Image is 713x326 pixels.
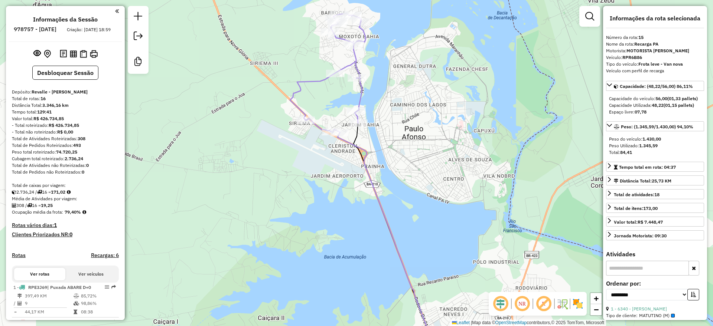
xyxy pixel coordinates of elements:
[82,169,84,175] strong: 0
[131,54,146,71] a: Criar modelo
[25,308,73,316] td: 44,17 KM
[606,133,704,159] div: Peso: (1.345,59/1.430,00) 94,10%
[606,121,704,131] a: Peso: (1.345,59/1.430,00) 94,10%
[65,268,117,280] button: Ver veículos
[12,231,119,238] h4: Clientes Priorizados NR:
[652,178,671,184] span: 25,73 KM
[621,124,693,129] span: Peso: (1.345,59/1.430,00) 94,10%
[86,162,89,168] strong: 0
[56,149,77,155] strong: 74.720,25
[64,26,114,33] div: Criação: [DATE] 18:59
[74,310,77,314] i: Tempo total em rota
[13,300,17,307] td: /
[609,149,701,156] div: Total:
[57,129,73,135] strong: R$ 0,00
[12,149,119,155] div: Peso total roteirizado:
[105,320,109,324] em: Opções
[606,251,704,258] h4: Atividades
[606,279,704,288] label: Ordenar por:
[619,164,676,170] span: Tempo total em rota: 04:37
[25,292,73,300] td: 397,49 KM
[74,294,79,298] i: % de utilização do peso
[655,96,667,101] strong: 56,00
[626,48,689,53] strong: MOTORISTA [PERSON_NAME]
[81,308,116,316] td: 08:38
[12,203,16,208] i: Total de Atividades
[614,219,663,225] div: Valor total:
[13,319,91,325] span: 2 -
[606,230,704,240] a: Jornada Motorista: 09:30
[65,209,81,215] strong: 79,40%
[609,95,701,102] div: Capacidade do veículo:
[614,192,660,197] span: Total de atividades:
[81,300,116,307] td: 98,86%
[33,16,98,23] h4: Informações da Sessão
[78,136,85,141] strong: 308
[667,96,698,101] strong: (01,33 pallets)
[609,109,701,115] div: Espaço livre:
[572,298,584,310] img: Exibir/Ocultar setores
[594,294,599,303] span: +
[131,29,146,45] a: Exportar sessão
[78,49,88,59] button: Visualizar Romaneio
[471,320,472,325] span: |
[12,109,119,115] div: Tempo total:
[635,109,647,115] strong: 07,78
[606,162,704,172] a: Tempo total em rota: 04:37
[115,7,119,15] a: Clique aqui para minimizar o painel
[42,48,52,60] button: Centralizar mapa no depósito ou ponto de apoio
[638,219,663,225] strong: R$ 7.448,47
[82,210,86,214] em: Média calculada utilizando a maior ocupação (%Peso ou %Cubagem) de cada rota da sessão. Rotas cro...
[37,109,52,115] strong: 129:41
[13,284,91,290] span: 1 -
[614,178,671,184] div: Distância Total:
[492,295,509,313] span: Ocultar deslocamento
[74,301,79,306] i: % de utilização da cubagem
[58,48,68,60] button: Logs desbloquear sessão
[652,102,664,108] strong: 48,22
[48,319,91,325] span: | Puxada ABARE D+0
[12,195,119,202] div: Média de Atividades por viagem:
[42,102,69,108] strong: 3.346,16 km
[606,15,704,22] h4: Informações da rota selecionada
[65,156,83,161] strong: 2.736,24
[81,292,116,300] td: 85,72%
[12,222,119,228] h4: Rotas vários dias:
[12,162,119,169] div: Total de Atividades não Roteirizadas:
[67,190,71,194] i: Meta Caixas/viagem: 1,00 Diferença: 170,02
[606,217,704,227] a: Valor total:R$ 7.448,47
[91,252,119,259] h4: Recargas: 6
[590,293,602,304] a: Zoom in
[14,26,56,33] h6: 978757 - [DATE]
[54,222,57,228] strong: 1
[68,49,78,59] button: Visualizar relatório de Roteirização
[643,205,658,211] strong: 173,00
[13,308,17,316] td: =
[111,320,116,324] em: Rota exportada
[638,61,683,67] strong: Frota leve - Van nova
[606,81,704,91] a: Capacidade: (48,22/56,00) 86,11%
[495,320,527,325] a: OpenStreetMap
[606,189,704,199] a: Total de atividades:18
[12,189,119,195] div: 2.736,24 / 16 =
[88,49,99,59] button: Imprimir Rotas
[40,96,46,101] strong: 16
[606,47,704,54] div: Motorista:
[614,233,667,239] div: Jornada Motorista: 09:30
[620,83,693,89] span: Capacidade: (48,22/56,00) 86,11%
[606,92,704,118] div: Capacidade: (48,22/56,00) 86,11%
[654,192,660,197] strong: 18
[12,129,119,135] div: - Total não roteirizado:
[17,301,22,306] i: Total de Atividades
[609,136,661,142] span: Peso do veículo:
[105,285,109,289] em: Opções
[622,55,642,60] strong: RPR6B86
[28,284,47,290] span: RPE3J69
[556,298,568,310] img: Fluxo de ruas
[12,122,119,129] div: - Total roteirizado:
[49,122,79,128] strong: R$ 426.734,85
[687,289,699,300] button: Ordem crescente
[513,295,531,313] span: Ocultar NR
[41,202,53,208] strong: 19,25
[12,155,119,162] div: Cubagem total roteirizado:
